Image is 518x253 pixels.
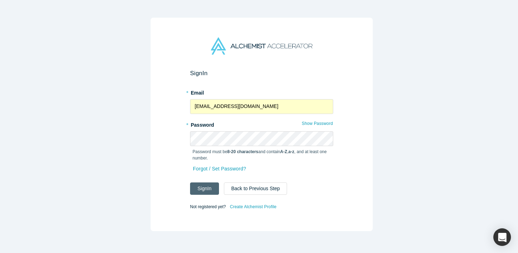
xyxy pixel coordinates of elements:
[190,182,219,195] button: SignIn
[193,149,331,161] p: Password must be and contain , , and at least one number.
[288,149,294,154] strong: a-z
[224,182,287,195] button: Back to Previous Step
[211,37,312,55] img: Alchemist Accelerator Logo
[227,149,258,154] strong: 8-20 characters
[193,163,246,175] a: Forgot / Set Password?
[280,149,287,154] strong: A-Z
[190,204,226,209] span: Not registered yet?
[190,87,333,97] label: Email
[230,202,277,211] a: Create Alchemist Profile
[190,70,333,77] h2: Sign In
[301,119,333,128] button: Show Password
[190,119,333,129] label: Password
